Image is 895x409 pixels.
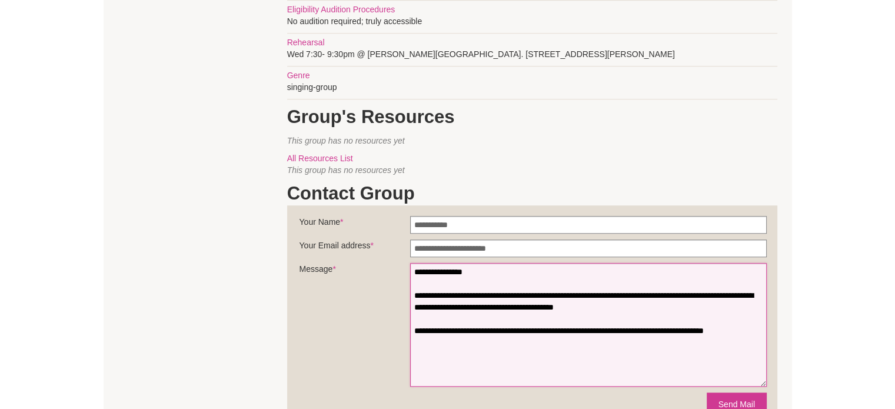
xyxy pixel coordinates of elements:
[287,182,777,205] h1: Contact Group
[287,69,777,81] div: Genre
[287,4,777,15] div: Eligibility Audition Procedures
[300,216,410,234] label: Your Name
[300,240,410,257] label: Your Email address
[287,165,405,175] span: This group has no resources yet
[287,105,777,129] h1: Group's Resources
[287,152,777,164] div: All Resources List
[287,136,405,145] span: This group has no resources yet
[287,36,777,48] div: Rehearsal
[300,263,410,281] label: Message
